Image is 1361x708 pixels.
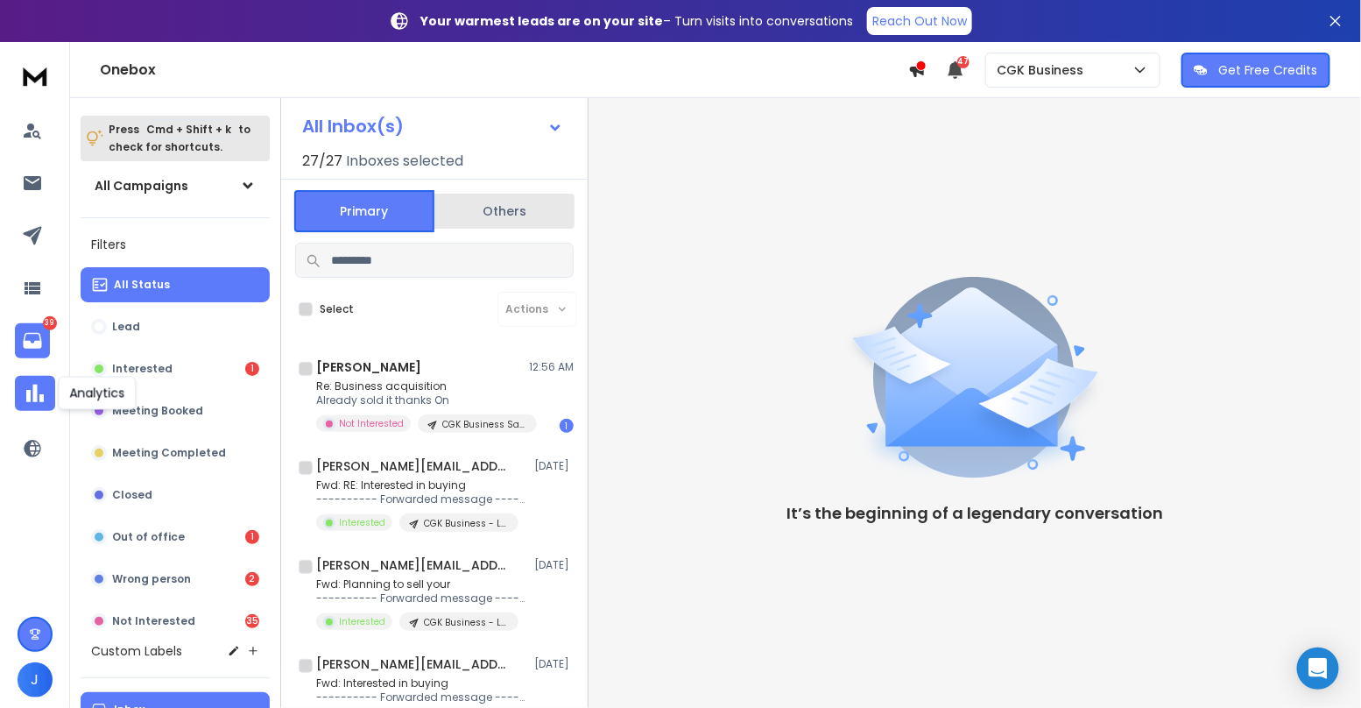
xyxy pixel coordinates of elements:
[112,530,185,544] p: Out of office
[81,562,270,597] button: Wrong person2
[339,516,385,529] p: Interested
[320,302,354,316] label: Select
[245,530,259,544] div: 1
[420,12,663,30] strong: Your warmest leads are on your site
[316,690,526,704] p: ---------- Forwarded message --------- From: [PERSON_NAME]
[15,323,50,358] a: 39
[442,418,526,431] p: CGK Business Sales
[316,492,526,506] p: ---------- Forwarded message --------- From: lighthouseautomotivesolutions
[43,316,57,330] p: 39
[112,404,203,418] p: Meeting Booked
[534,459,574,473] p: [DATE]
[100,60,908,81] h1: Onebox
[81,604,270,639] button: Not Interested35
[18,662,53,697] button: J
[245,572,259,586] div: 2
[58,377,136,410] div: Analytics
[81,478,270,513] button: Closed
[81,267,270,302] button: All Status
[316,457,509,475] h1: [PERSON_NAME][EMAIL_ADDRESS][DOMAIN_NAME]
[81,232,270,257] h3: Filters
[867,7,972,35] a: Reach Out Now
[81,309,270,344] button: Lead
[112,320,140,334] p: Lead
[114,278,170,292] p: All Status
[81,435,270,471] button: Meeting Completed
[534,558,574,572] p: [DATE]
[144,119,234,139] span: Cmd + Shift + k
[294,190,434,232] button: Primary
[434,192,575,230] button: Others
[81,168,270,203] button: All Campaigns
[339,417,404,430] p: Not Interested
[316,478,526,492] p: Fwd: RE: Interested in buying
[245,614,259,628] div: 35
[316,379,526,393] p: Re: Business acquisition
[1181,53,1330,88] button: Get Free Credits
[288,109,577,144] button: All Inbox(s)
[339,615,385,628] p: Interested
[112,446,226,460] p: Meeting Completed
[316,393,526,407] p: Already sold it thanks On
[346,151,463,172] h3: Inboxes selected
[1218,61,1318,79] p: Get Free Credits
[786,501,1163,526] p: It’s the beginning of a legendary conversation
[81,351,270,386] button: Interested1
[112,614,195,628] p: Not Interested
[245,362,259,376] div: 1
[18,60,53,92] img: logo
[91,642,182,660] h3: Custom Labels
[109,121,250,156] p: Press to check for shortcuts.
[112,488,152,502] p: Closed
[316,655,509,673] h1: [PERSON_NAME][EMAIL_ADDRESS][DOMAIN_NAME]
[420,12,853,30] p: – Turn visits into conversations
[424,616,508,629] p: CGK Business - Local [GEOGRAPHIC_DATA] - [GEOGRAPHIC_DATA]
[316,358,421,376] h1: [PERSON_NAME]
[1297,648,1339,690] div: Open Intercom Messenger
[424,517,508,530] p: CGK Business - Local [GEOGRAPHIC_DATA] - [GEOGRAPHIC_DATA]
[316,577,526,591] p: Fwd: Planning to sell your
[81,520,270,555] button: Out of office1
[560,419,574,433] div: 1
[316,676,526,690] p: Fwd: Interested in buying
[957,56,970,68] span: 47
[997,61,1090,79] p: CGK Business
[112,362,173,376] p: Interested
[529,360,574,374] p: 12:56 AM
[302,151,342,172] span: 27 / 27
[872,12,967,30] p: Reach Out Now
[302,117,404,135] h1: All Inbox(s)
[81,393,270,428] button: Meeting Booked
[112,572,191,586] p: Wrong person
[95,177,188,195] h1: All Campaigns
[316,556,509,574] h1: [PERSON_NAME][EMAIL_ADDRESS][DOMAIN_NAME]
[534,657,574,671] p: [DATE]
[316,591,526,605] p: ---------- Forwarded message --------- From: [PERSON_NAME]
